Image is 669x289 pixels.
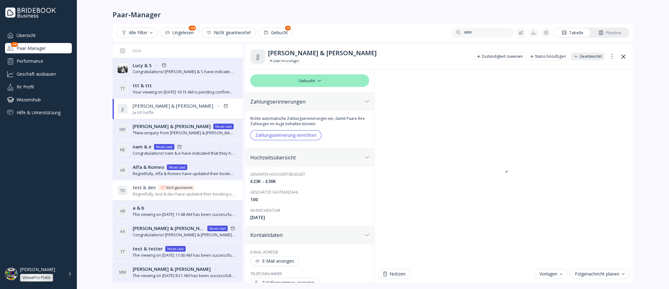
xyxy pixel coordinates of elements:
[156,144,173,149] div: Neues Lead
[539,271,562,276] div: Vorlagen
[169,165,185,170] div: Neues Lead
[118,63,128,73] img: dpr=1,fit=cover,g=face,w=32,h=32
[133,232,235,238] div: Congratulations! [PERSON_NAME] & [PERSON_NAME] have indicated that they have chosen you for their...
[133,103,213,109] span: [PERSON_NAME] & [PERSON_NAME]
[116,28,157,38] button: Alle Filter
[250,178,369,185] div: £23K - £30K
[133,184,156,191] span: test & dev
[118,49,141,53] div: Von
[383,271,406,276] div: Notizen
[250,208,369,213] div: Wunschdatum
[250,130,321,140] button: Zahlungserinnerung einrichten
[133,171,235,177] div: Regretfully, Alfa & Romeo have updated their booking status and are no longer showing you as thei...
[201,28,256,38] button: Nicht geantwortet
[250,116,369,126] div: Richte automatische Zahlungserinnerungen ein, damit Paare ihre Zahlungen im Auge behalten können.
[118,124,128,134] div: M D
[160,28,199,38] button: Ungelesen
[118,104,128,114] div: J J
[250,190,369,195] div: Geschätze Gästeanzahl
[378,269,411,279] button: Notizen
[133,211,235,217] div: The viewing on [DATE] 11:48 AM has been successfully created by [PERSON_NAME].
[11,42,18,47] div: 444
[133,273,235,279] div: The viewing on [DATE] 8:21 AM has been successfully created by [PERSON_NAME].
[118,226,128,236] div: A A
[166,185,193,190] div: Nicht geantwortet
[133,205,144,211] span: a & b
[5,56,72,66] a: Performance
[133,143,151,150] span: nam & e
[273,58,299,63] div: Label hinzufügen
[5,94,72,105] a: Wissenshub
[250,249,369,255] div: E-Mail-Adresse
[23,275,50,280] div: VenuePro Platin
[118,83,128,94] div: T T
[285,26,291,30] div: 36
[121,30,152,35] div: Alle Filter
[118,185,128,195] div: T D
[133,130,235,136] div: *New enquiry from [PERSON_NAME] & [PERSON_NAME]:* Hi there, We’re very interested in your venue f...
[215,124,232,129] div: Neues Lead
[5,30,72,40] a: Übersicht
[20,267,55,272] div: [PERSON_NAME]
[534,269,567,279] button: Vorlagen
[189,26,196,30] div: 444
[562,30,583,36] div: Tabelle
[133,266,211,272] span: [PERSON_NAME] & [PERSON_NAME]
[5,268,18,280] img: dpr=1,fit=cover,g=face,w=48,h=48
[255,280,315,285] div: Telefonnummer anzeigen
[5,107,72,118] div: Hilfe & Unterstützung
[209,226,226,231] div: Neues Lead
[118,247,128,257] div: T T
[255,259,294,264] div: E-Mail anzeigen
[133,245,163,252] span: test & tester
[133,164,164,170] span: Alfa & Romeo
[250,74,369,87] div: Gebucht
[580,54,602,59] div: Geantwortet
[5,69,72,79] a: Geschäft ausbauen
[250,232,362,238] div: Kontaktdaten
[5,43,72,53] div: Paar-Manager
[133,69,235,75] div: Congratulations! [PERSON_NAME] & S have indicated that they have chosen you for their wedding day.
[250,154,362,161] div: Hochzeitsübersicht
[118,267,128,277] div: M M
[268,49,470,57] div: [PERSON_NAME] & [PERSON_NAME]
[118,165,128,175] div: A R
[250,49,265,64] div: J J
[206,30,251,35] div: Nicht geantwortet
[113,10,161,19] div: Paar-Manager
[535,54,566,59] div: Status hinzufügen
[133,225,205,232] span: [PERSON_NAME] & [PERSON_NAME]
[250,196,369,203] div: 100
[133,110,228,115] div: Ja Ich hoffe
[255,133,316,138] div: Zahlungserinnerung einrichten
[133,82,152,89] span: ttt & ttt
[167,246,184,251] div: Neues Lead
[263,30,288,35] div: Gebucht
[575,271,624,276] div: Folgenachricht planen
[133,252,235,258] div: The viewing on [DATE] 11:00 AM has been successfully confirmed by [PERSON_NAME].
[258,28,293,38] button: Gebucht
[165,30,194,35] div: Ungelesen
[250,278,320,288] button: Telefonnummer anzeigen
[133,62,151,69] span: Lucy & S
[133,123,211,130] span: [PERSON_NAME] & [PERSON_NAME]
[250,214,369,221] div: [DATE]
[133,191,235,197] div: Regretfully, test & dev have updated their booking status and are no longer showing you as their ...
[118,206,128,216] div: A B
[133,150,235,156] div: Congratulations! nam & e have indicated that they have chosen you for their wedding day.
[250,256,299,266] button: E-Mail anzeigen
[5,82,72,92] a: Ihr Profil
[250,271,369,276] div: Telefonnummer
[133,89,235,95] div: Your viewing on [DATE] 10:15 AM is pending confirmation. The venue will approve or decline shortl...
[481,54,523,59] div: Zuständigkeit zuweisen
[570,269,629,279] button: Folgenachricht planen
[250,99,362,105] div: Zahlungserinnerungen
[5,43,72,53] a: Paar-Manager444
[598,30,621,36] div: Pipeline
[118,145,128,155] div: N E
